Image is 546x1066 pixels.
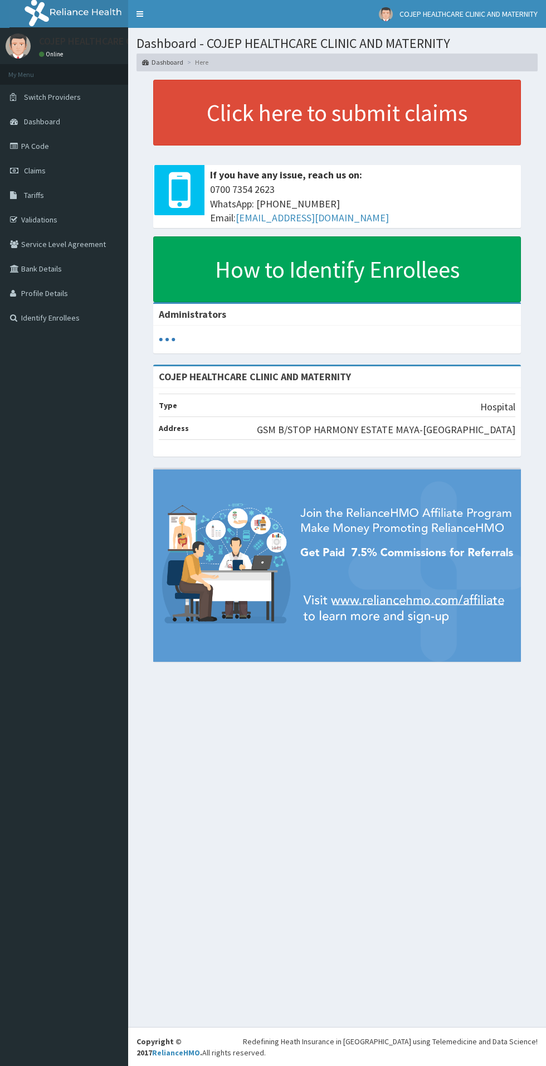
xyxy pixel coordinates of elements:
[153,236,521,302] a: How to Identify Enrollees
[236,211,389,224] a: [EMAIL_ADDRESS][DOMAIN_NAME]
[39,50,66,58] a: Online
[159,423,189,433] b: Address
[159,331,175,348] svg: audio-loading
[159,400,177,410] b: Type
[39,36,226,46] p: COJEP HEALTHCARE CLINIC AND MATERNITY
[153,469,521,662] img: provider-team-banner.png
[142,57,183,67] a: Dashboard
[136,1036,202,1058] strong: Copyright © 2017 .
[152,1048,200,1058] a: RelianceHMO
[243,1036,538,1047] div: Redefining Heath Insurance in [GEOGRAPHIC_DATA] using Telemedicine and Data Science!
[257,423,515,437] p: GSM B/STOP HARMONY ESTATE MAYA-[GEOGRAPHIC_DATA]
[159,370,351,383] strong: COJEP HEALTHCARE CLINIC AND MATERNITY
[24,166,46,176] span: Claims
[6,33,31,59] img: User Image
[210,168,362,181] b: If you have any issue, reach us on:
[24,92,81,102] span: Switch Providers
[136,36,538,51] h1: Dashboard - COJEP HEALTHCARE CLINIC AND MATERNITY
[480,400,515,414] p: Hospital
[24,190,44,200] span: Tariffs
[184,57,208,67] li: Here
[153,80,521,146] a: Click here to submit claims
[399,9,538,19] span: COJEP HEALTHCARE CLINIC AND MATERNITY
[210,182,515,225] span: 0700 7354 2623 WhatsApp: [PHONE_NUMBER] Email:
[159,308,226,321] b: Administrators
[24,117,60,127] span: Dashboard
[379,7,393,21] img: User Image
